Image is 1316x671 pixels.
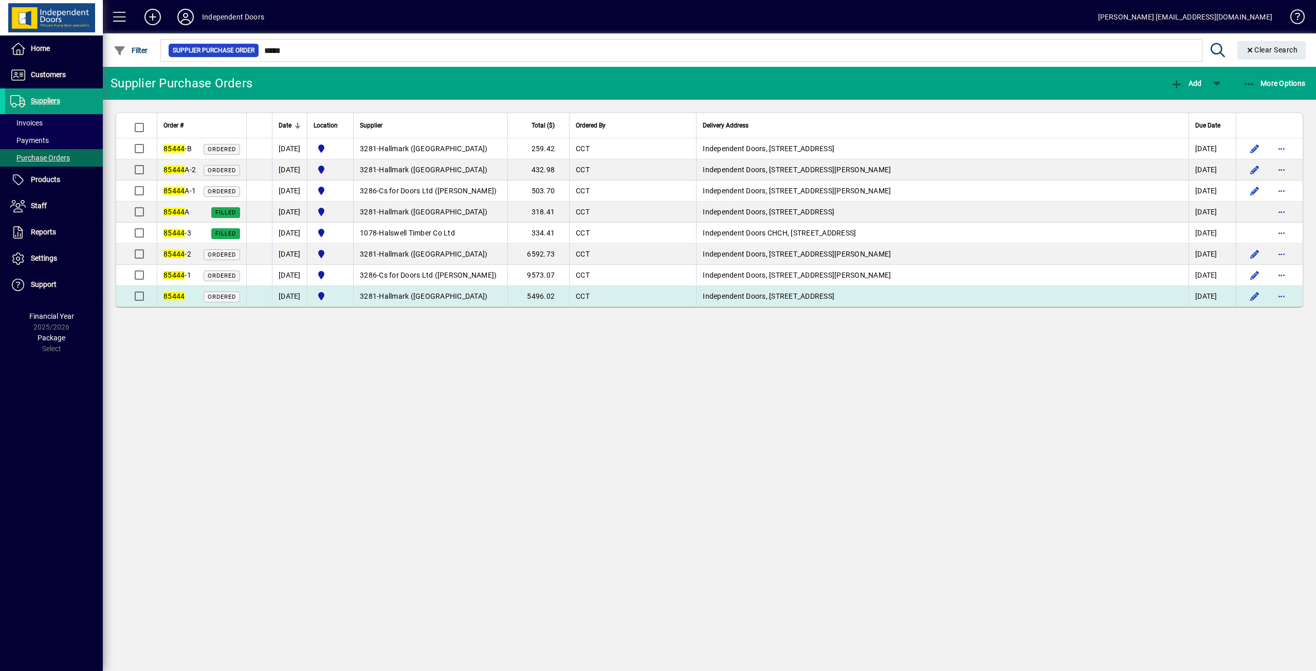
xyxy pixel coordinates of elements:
button: More options [1273,225,1290,241]
span: Hallmark ([GEOGRAPHIC_DATA]) [379,166,487,174]
span: -3 [163,229,191,237]
button: Edit [1247,161,1263,178]
a: Support [5,272,103,298]
td: 5496.02 [507,286,569,306]
td: [DATE] [1189,223,1236,244]
div: Ordered By [576,120,690,131]
a: Reports [5,220,103,245]
div: Total ($) [514,120,564,131]
td: Independent Doors, [STREET_ADDRESS][PERSON_NAME] [696,265,1189,286]
div: Due Date [1195,120,1230,131]
a: Knowledge Base [1283,2,1303,35]
td: - [353,286,507,306]
button: Filter [111,41,151,60]
span: Filled [215,230,236,237]
td: Independent Doors, [STREET_ADDRESS][PERSON_NAME] [696,244,1189,265]
td: 6592.73 [507,244,569,265]
em: 85444 [163,208,185,216]
button: Edit [1247,183,1263,199]
span: Cromwell Central Otago [314,290,347,302]
td: 432.98 [507,159,569,180]
td: [DATE] [272,244,307,265]
span: Hallmark ([GEOGRAPHIC_DATA]) [379,144,487,153]
a: Settings [5,246,103,271]
button: More options [1273,246,1290,262]
button: Edit [1247,267,1263,283]
span: Cromwell Central Otago [314,185,347,197]
span: -2 [163,250,191,258]
span: Supplier Purchase Order [173,45,254,56]
div: Order # [163,120,240,131]
td: [DATE] [1189,286,1236,306]
td: - [353,202,507,223]
em: 85444 [163,144,185,153]
button: More options [1273,288,1290,304]
td: [DATE] [272,159,307,180]
td: [DATE] [1189,265,1236,286]
span: Date [279,120,291,131]
span: 3281 [360,250,377,258]
span: Products [31,175,60,184]
span: Ordered [208,251,236,258]
td: - [353,138,507,159]
button: Profile [169,8,202,26]
span: Cromwell Central Otago [314,227,347,239]
span: -1 [163,271,191,279]
span: 3281 [360,166,377,174]
a: Customers [5,62,103,88]
span: More Options [1243,79,1306,87]
td: Independent Doors, [STREET_ADDRESS][PERSON_NAME] [696,159,1189,180]
span: Filled [215,209,236,216]
div: [PERSON_NAME] [EMAIL_ADDRESS][DOMAIN_NAME] [1098,9,1272,25]
span: Reports [31,228,56,236]
em: 85444 [163,166,185,174]
span: Payments [10,136,49,144]
span: Support [31,280,57,288]
span: A [163,208,190,216]
button: More options [1273,140,1290,157]
a: Home [5,36,103,62]
span: CCT [576,250,590,258]
span: 3281 [360,208,377,216]
span: Cromwell Central Otago [314,142,347,155]
span: Total ($) [532,120,555,131]
button: More Options [1240,74,1308,93]
span: Cromwell Central Otago [314,206,347,218]
span: Halswell Timber Co Ltd [379,229,455,237]
td: [DATE] [272,138,307,159]
div: Location [314,120,347,131]
td: [DATE] [272,180,307,202]
span: CCT [576,187,590,195]
td: [DATE] [272,286,307,306]
em: 85444 [163,187,185,195]
span: A-2 [163,166,196,174]
td: Independent Doors CHCH, [STREET_ADDRESS] [696,223,1189,244]
a: Staff [5,193,103,219]
td: - [353,180,507,202]
span: 3281 [360,144,377,153]
span: Cromwell Central Otago [314,248,347,260]
span: Location [314,120,338,131]
td: 9573.07 [507,265,569,286]
button: Edit [1247,288,1263,304]
span: 3286 [360,271,377,279]
button: Edit [1247,246,1263,262]
td: [DATE] [1189,244,1236,265]
span: Suppliers [31,97,60,105]
td: - [353,265,507,286]
span: Hallmark ([GEOGRAPHIC_DATA]) [379,208,487,216]
em: 85444 [163,250,185,258]
span: A-1 [163,187,196,195]
button: Edit [1247,140,1263,157]
td: [DATE] [272,202,307,223]
td: - [353,159,507,180]
span: 3281 [360,292,377,300]
span: Ordered [208,146,236,153]
td: [DATE] [272,223,307,244]
div: Supplier Purchase Orders [111,75,252,92]
button: More options [1273,161,1290,178]
td: 259.42 [507,138,569,159]
span: Invoices [10,119,43,127]
div: Supplier [360,120,501,131]
button: Add [136,8,169,26]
